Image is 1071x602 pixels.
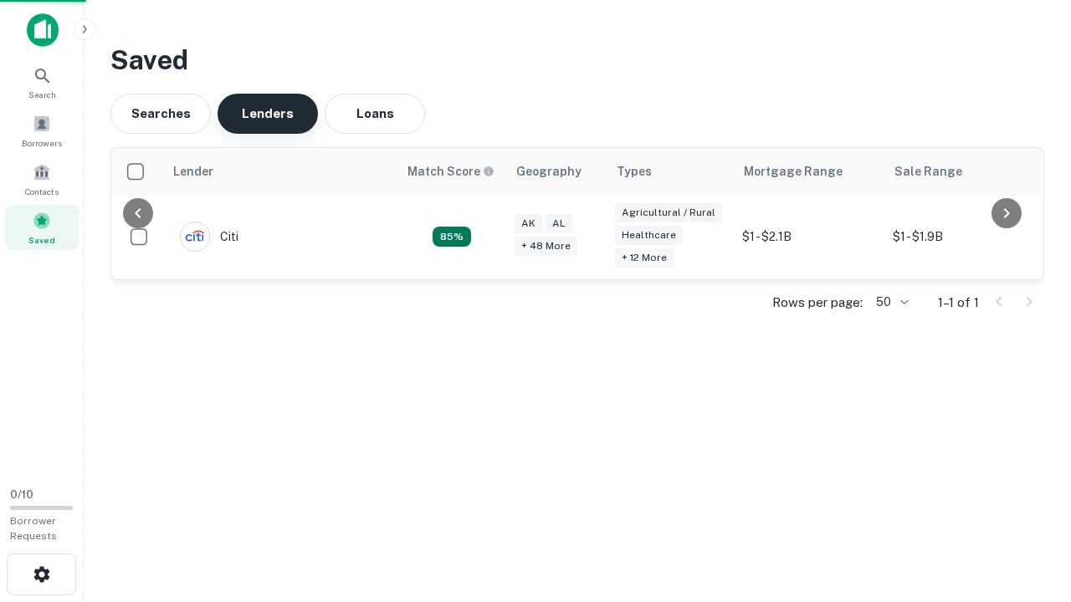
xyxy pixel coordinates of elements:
th: Geography [506,148,607,195]
button: Loans [325,94,425,134]
a: Borrowers [5,108,79,153]
div: Agricultural / Rural [615,203,722,222]
th: Capitalize uses an advanced AI algorithm to match your search with the best lender. The match sco... [397,148,506,195]
p: 1–1 of 1 [938,293,979,313]
a: Saved [5,205,79,250]
span: Saved [28,233,55,247]
th: Types [607,148,734,195]
div: Sale Range [894,161,962,181]
span: 0 / 10 [10,488,33,501]
div: Citi [180,222,238,252]
button: Searches [110,94,211,134]
a: Search [5,59,79,105]
div: AK [515,214,542,233]
img: picture [181,222,209,251]
span: Borrowers [22,136,62,150]
div: Lender [173,161,213,181]
div: Capitalize uses an advanced AI algorithm to match your search with the best lender. The match sco... [433,227,471,247]
th: Lender [163,148,397,195]
img: capitalize-icon.png [27,13,59,47]
div: Types [617,161,652,181]
div: Healthcare [615,226,683,245]
div: 50 [869,290,911,314]
h3: Saved [110,40,1044,80]
span: Contacts [25,185,59,198]
div: + 48 more [515,237,577,256]
th: Mortgage Range [734,148,884,195]
iframe: Chat Widget [987,468,1071,548]
th: Sale Range [884,148,1035,195]
div: Geography [516,161,582,181]
h6: Match Score [407,162,491,181]
span: Borrower Requests [10,515,57,542]
a: Contacts [5,156,79,202]
div: Mortgage Range [744,161,843,181]
button: Lenders [218,94,318,134]
div: AL [546,214,572,233]
div: + 12 more [615,248,674,268]
div: Capitalize uses an advanced AI algorithm to match your search with the best lender. The match sco... [407,162,495,181]
td: $1 - $1.9B [884,195,1035,279]
p: Rows per page: [772,293,863,313]
span: Search [28,88,56,101]
td: $1 - $2.1B [734,195,884,279]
